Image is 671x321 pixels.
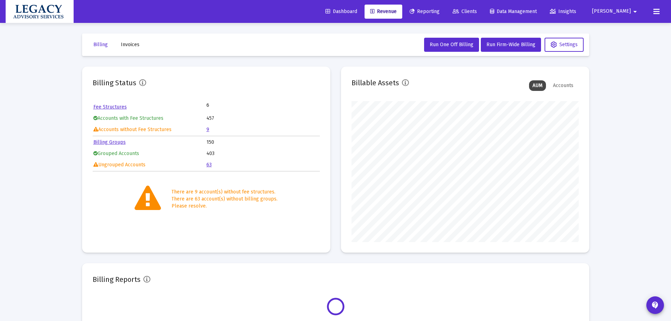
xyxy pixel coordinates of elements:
[320,5,363,19] a: Dashboard
[549,80,577,91] div: Accounts
[631,5,639,19] mat-icon: arrow_drop_down
[352,77,399,88] h2: Billable Assets
[206,113,319,124] td: 457
[93,160,206,170] td: Ungrouped Accounts
[206,126,209,132] a: 9
[206,137,319,148] td: 150
[551,42,578,48] span: Settings
[121,42,139,48] span: Invoices
[545,38,584,52] button: Settings
[93,139,126,145] a: Billing Groups
[365,5,402,19] a: Revenue
[93,274,141,285] h2: Billing Reports
[325,8,357,14] span: Dashboard
[370,8,397,14] span: Revenue
[115,38,145,52] button: Invoices
[484,5,542,19] a: Data Management
[424,38,479,52] button: Run One Off Billing
[172,203,278,210] div: Please resolve.
[550,8,576,14] span: Insights
[490,8,537,14] span: Data Management
[206,162,212,168] a: 63
[529,80,546,91] div: AUM
[93,104,127,110] a: Fee Structures
[430,42,473,48] span: Run One Off Billing
[172,196,278,203] div: There are 63 account(s) without billing groups.
[93,113,206,124] td: Accounts with Fee Structures
[88,38,113,52] button: Billing
[93,148,206,159] td: Grouped Accounts
[584,4,648,18] button: [PERSON_NAME]
[206,102,263,109] td: 6
[651,301,659,309] mat-icon: contact_support
[481,38,541,52] button: Run Firm-Wide Billing
[447,5,483,19] a: Clients
[93,77,136,88] h2: Billing Status
[11,5,68,19] img: Dashboard
[453,8,477,14] span: Clients
[544,5,582,19] a: Insights
[93,124,206,135] td: Accounts without Fee Structures
[206,148,319,159] td: 403
[404,5,445,19] a: Reporting
[486,42,535,48] span: Run Firm-Wide Billing
[172,189,278,196] div: There are 9 account(s) without fee structures.
[410,8,440,14] span: Reporting
[592,8,631,14] span: [PERSON_NAME]
[93,42,108,48] span: Billing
